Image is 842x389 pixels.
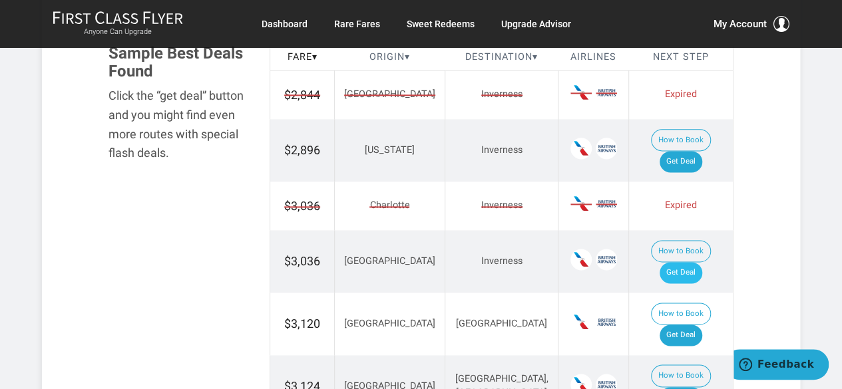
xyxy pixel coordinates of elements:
span: British Airways [596,82,617,103]
span: $3,120 [284,317,320,330]
span: British Airways [596,249,617,270]
img: First Class Flyer [53,11,183,25]
th: Next Step [629,45,733,70]
span: ▾ [532,51,538,63]
span: Inverness [481,255,523,267]
th: Destination [445,45,558,70]
a: Sweet Redeems [407,12,475,36]
span: American Airlines [570,138,592,159]
button: How to Book [651,364,711,387]
span: Inverness [481,144,523,156]
a: Rare Fares [334,12,380,36]
a: First Class FlyerAnyone Can Upgrade [53,11,183,37]
span: [GEOGRAPHIC_DATA] [344,88,435,102]
span: British Airways [596,311,617,332]
span: My Account [714,16,767,32]
span: British Airways [596,193,617,214]
button: How to Book [651,303,711,325]
span: British Airways [596,138,617,159]
h3: Sample Best Deals Found [108,45,250,80]
span: [GEOGRAPHIC_DATA] [456,318,547,329]
a: Get Deal [660,151,702,172]
span: $2,844 [284,86,320,104]
a: Dashboard [262,12,308,36]
span: $2,896 [284,143,320,157]
span: [GEOGRAPHIC_DATA] [344,318,435,329]
th: Airlines [558,45,629,70]
a: Upgrade Advisor [501,12,571,36]
div: Click the “get deal” button and you might find even more routes with special flash deals. [108,86,250,163]
a: Get Deal [660,324,702,346]
a: Get Deal [660,262,702,283]
span: American Airlines [570,249,592,270]
button: How to Book [651,129,711,152]
span: [GEOGRAPHIC_DATA] [344,255,435,267]
span: Charlotte [369,199,409,213]
th: Origin [334,45,445,70]
span: ▾ [405,51,410,63]
span: Inverness [481,88,523,102]
span: $3,036 [284,197,320,215]
span: Inverness [481,199,523,213]
span: Expired [665,88,697,100]
span: ▾ [312,51,317,63]
button: My Account [714,16,789,32]
button: How to Book [651,240,711,263]
span: Expired [665,199,697,211]
iframe: Opens a widget where you can find more information [734,349,829,382]
span: [US_STATE] [365,144,415,156]
small: Anyone Can Upgrade [53,27,183,37]
span: $3,036 [284,254,320,268]
span: American Airlines [570,311,592,332]
span: American Airlines [570,193,592,214]
span: American Airlines [570,82,592,103]
th: Fare [270,45,334,70]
